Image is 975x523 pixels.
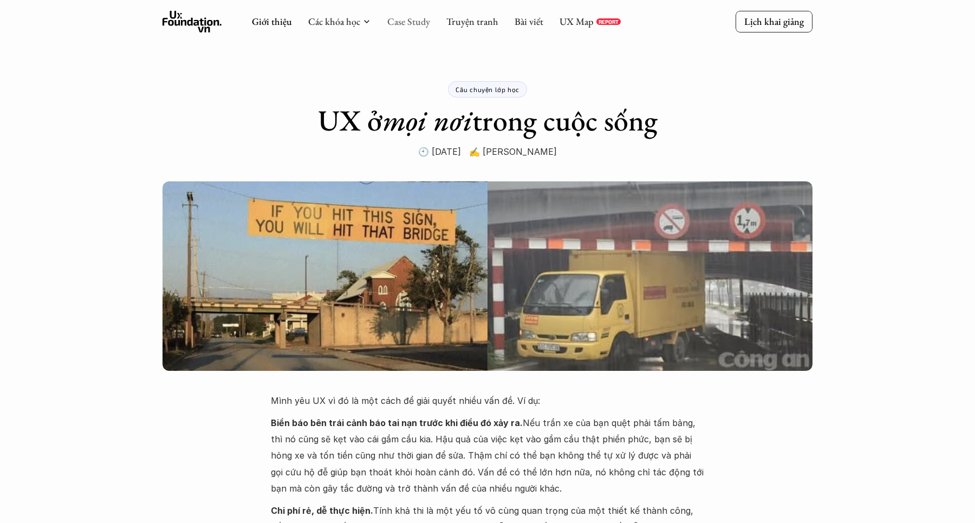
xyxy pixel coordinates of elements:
[382,101,472,139] em: mọi nơi
[446,15,498,28] a: Truyện tranh
[271,505,373,516] strong: Chi phí rẻ, dễ thực hiện.
[252,15,292,28] a: Giới thiệu
[271,415,704,497] p: Nếu trần xe của bạn quệt phải tấm bảng, thì nó cũng sẽ kẹt vào cái gầm cầu kia. Hậu quả của việc ...
[744,15,804,28] p: Lịch khai giảng
[418,143,557,160] p: 🕙 [DATE] ✍️ [PERSON_NAME]
[560,15,594,28] a: UX Map
[308,15,360,28] a: Các khóa học
[456,86,519,93] p: Câu chuyện lớp học
[318,103,658,138] h1: UX ở trong cuộc sống
[515,15,543,28] a: Bài viết
[387,15,430,28] a: Case Study
[271,417,523,428] strong: Biển báo bên trái cảnh báo tai nạn trước khi điều đó xảy ra.
[271,393,704,409] p: Mình yêu UX vì đó là một cách để giải quyết nhiều vấn đề. Ví dụ:
[599,18,619,25] p: REPORT
[596,18,621,25] a: REPORT
[736,11,812,32] a: Lịch khai giảng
